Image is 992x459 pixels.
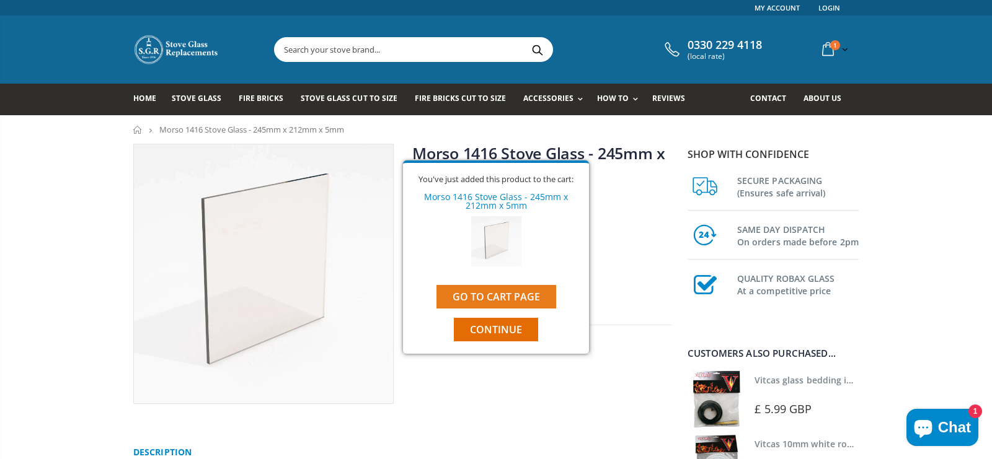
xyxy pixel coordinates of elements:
span: How To [597,93,629,103]
a: Go to cart page [436,285,556,308]
span: Home [133,93,156,103]
span: (local rate) [688,52,762,61]
span: Fire Bricks [239,93,283,103]
button: Search [523,38,551,61]
span: Fire Bricks Cut To Size [415,93,506,103]
span: Continue [470,323,522,336]
div: You've just added this product to the cart: [412,175,580,183]
a: Stove Glass [172,84,231,115]
a: Contact [750,84,795,115]
span: Contact [750,93,786,103]
img: Vitcas stove glass bedding in tape [688,370,745,428]
a: Vitcas glass bedding in tape - 2mm x 10mm x 2 meters [755,374,986,386]
span: Morso 1416 Stove Glass - 245mm x 212mm x 5mm [159,124,344,135]
a: 1 [817,37,851,61]
a: Morso 1416 Stove Glass - 245mm x 212mm x 5mm [424,191,568,211]
p: Shop with confidence [688,147,859,162]
h3: QUALITY ROBAX GLASS At a competitive price [737,270,859,297]
button: Continue [454,318,538,341]
a: 0330 229 4118 (local rate) [662,38,762,61]
a: Morso 1416 Stove Glass - 245mm x 212mm x 5mm [412,142,665,182]
span: Stove Glass [172,93,221,103]
h3: SECURE PACKAGING (Ensures safe arrival) [737,172,859,199]
a: Accessories [523,84,589,115]
img: squarestoveglass_4d56e69e-dbe3-406a-9846-4fc8c2467fcf_800x_crop_center.webp [134,144,393,403]
span: Accessories [523,93,573,103]
inbox-online-store-chat: Shopify online store chat [903,409,982,449]
a: About us [804,84,851,115]
a: Stove Glass Cut To Size [301,84,406,115]
a: Home [133,126,143,134]
span: Reviews [652,93,685,103]
span: 0330 229 4118 [688,38,762,52]
a: Reviews [652,84,694,115]
input: Search your stove brand... [275,38,691,61]
span: £ 5.99 GBP [755,401,812,416]
a: How To [597,84,644,115]
img: Stove Glass Replacement [133,34,220,65]
a: Home [133,84,166,115]
span: 1 [830,40,840,50]
img: Morso 1416 Stove Glass - 245mm x 212mm x 5mm [471,216,521,266]
div: Customers also purchased... [688,349,859,358]
span: About us [804,93,841,103]
span: Stove Glass Cut To Size [301,93,397,103]
a: Fire Bricks Cut To Size [415,84,515,115]
h3: SAME DAY DISPATCH On orders made before 2pm [737,221,859,248]
a: Fire Bricks [239,84,293,115]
